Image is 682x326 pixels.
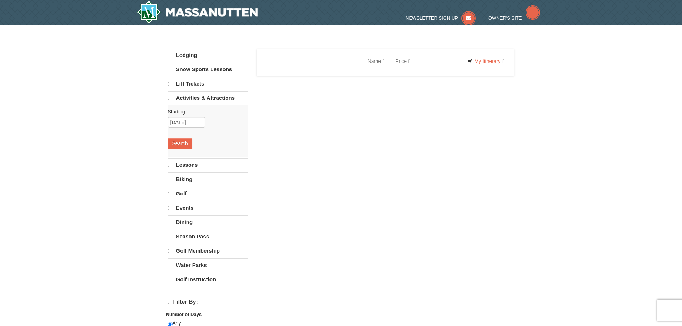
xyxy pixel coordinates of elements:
[488,15,540,21] a: Owner's Site
[168,201,248,215] a: Events
[168,258,248,272] a: Water Parks
[168,187,248,200] a: Golf
[362,54,390,68] a: Name
[168,91,248,105] a: Activities & Attractions
[168,77,248,91] a: Lift Tickets
[488,15,522,21] span: Owner's Site
[137,1,258,24] img: Massanutten Resort Logo
[168,230,248,243] a: Season Pass
[168,273,248,286] a: Golf Instruction
[390,54,416,68] a: Price
[406,15,458,21] span: Newsletter Sign Up
[168,172,248,186] a: Biking
[168,215,248,229] a: Dining
[168,49,248,62] a: Lodging
[406,15,476,21] a: Newsletter Sign Up
[168,244,248,258] a: Golf Membership
[168,108,242,115] label: Starting
[168,138,192,149] button: Search
[168,299,248,306] h4: Filter By:
[168,63,248,76] a: Snow Sports Lessons
[168,158,248,172] a: Lessons
[137,1,258,24] a: Massanutten Resort
[463,56,509,67] a: My Itinerary
[166,312,202,317] strong: Number of Days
